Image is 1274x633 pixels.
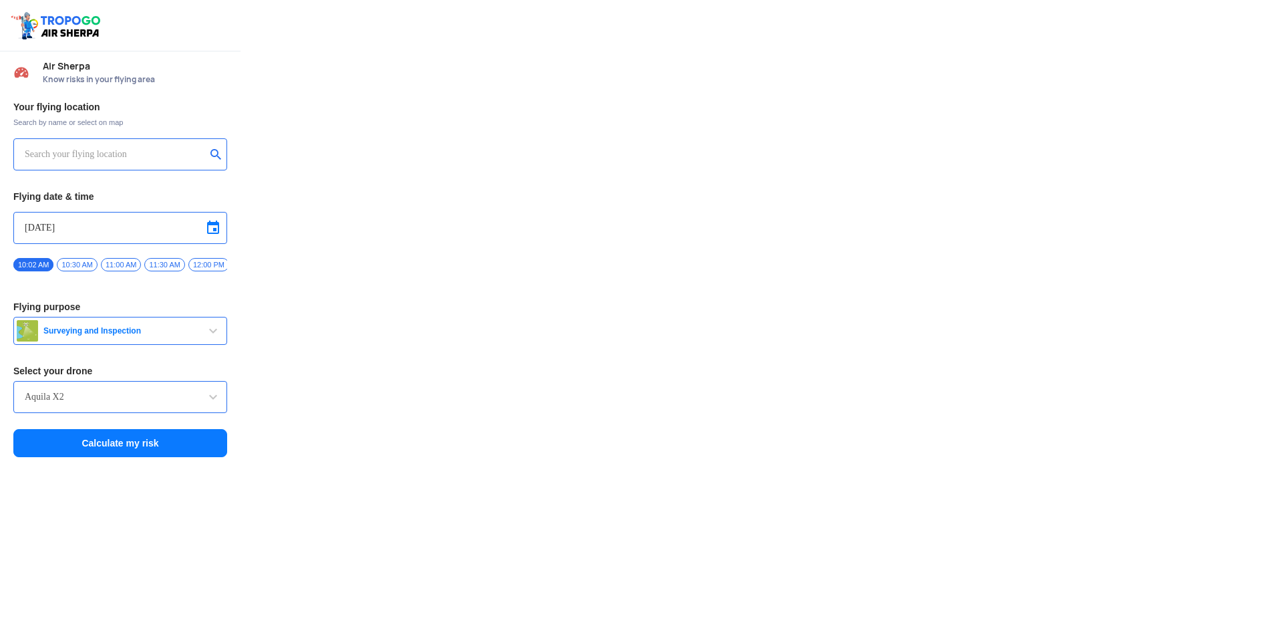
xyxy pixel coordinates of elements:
[13,366,227,376] h3: Select your drone
[101,258,141,271] span: 11:00 AM
[17,320,38,342] img: survey.png
[13,192,227,201] h3: Flying date & time
[144,258,184,271] span: 11:30 AM
[57,258,97,271] span: 10:30 AM
[13,64,29,80] img: Risk Scores
[43,74,227,85] span: Know risks in your flying area
[25,146,206,162] input: Search your flying location
[13,102,227,112] h3: Your flying location
[188,258,229,271] span: 12:00 PM
[13,429,227,457] button: Calculate my risk
[13,317,227,345] button: Surveying and Inspection
[13,258,53,271] span: 10:02 AM
[43,61,227,72] span: Air Sherpa
[38,326,205,336] span: Surveying and Inspection
[25,389,216,405] input: Search by name or Brand
[10,10,105,41] img: ic_tgdronemaps.svg
[13,117,227,128] span: Search by name or select on map
[13,302,227,311] h3: Flying purpose
[25,220,216,236] input: Select Date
